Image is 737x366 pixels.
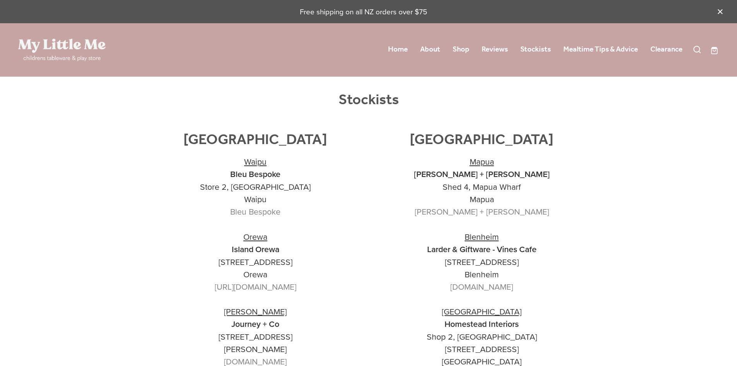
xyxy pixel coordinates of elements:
[427,243,537,255] strong: Larder & Giftware - Vines Cafe
[232,243,279,255] strong: Island Orewa
[243,231,267,242] u: Orewa
[482,43,508,57] a: Reviews
[465,231,499,242] u: Blenheim
[388,43,408,57] a: Home
[520,43,551,57] a: Stockists
[450,281,513,292] a: [DOMAIN_NAME]
[231,318,279,330] strong: Journey + Co
[230,168,280,180] strong: Bleu Bespoke
[215,281,296,292] a: [URL][DOMAIN_NAME]
[150,91,588,109] h2: Stockists
[224,306,287,317] u: [PERSON_NAME]
[244,156,267,167] u: Waipu
[563,43,638,57] a: Mealtime Tips & Advice
[453,43,469,57] a: Shop
[230,206,280,217] a: Bleu Bespoke
[470,156,494,167] u: Mapua
[376,131,588,149] h2: [GEOGRAPHIC_DATA]
[445,318,519,330] strong: Homestead Interiors
[415,206,549,217] a: [PERSON_NAME] + [PERSON_NAME]
[18,7,709,17] p: Free shipping on all NZ orders over $75
[414,168,550,180] strong: [PERSON_NAME] + [PERSON_NAME]
[650,43,682,57] a: Clearance
[442,306,522,317] u: [GEOGRAPHIC_DATA]
[18,39,158,61] a: My Little Me Ltd homepage
[420,43,440,57] a: About
[150,131,361,149] h2: [GEOGRAPHIC_DATA]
